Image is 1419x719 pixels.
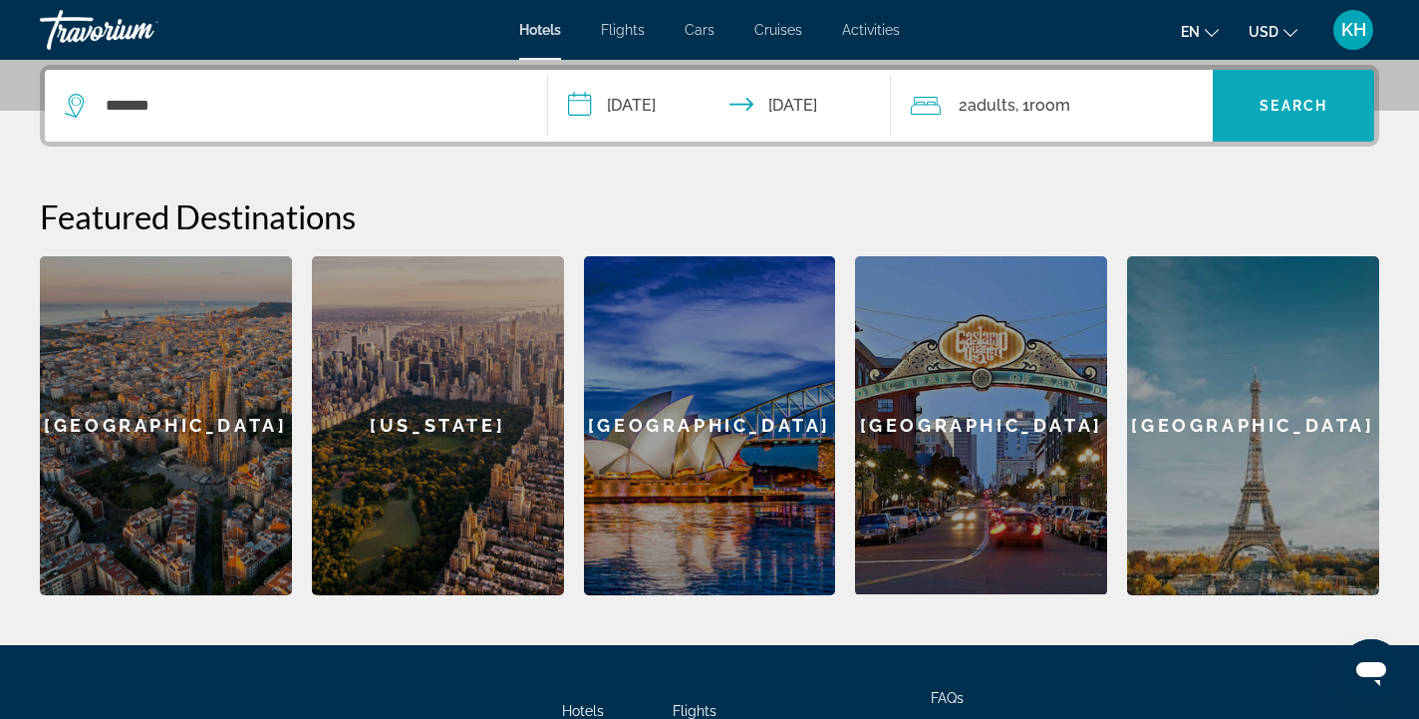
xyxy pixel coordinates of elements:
[673,703,716,719] a: Flights
[931,690,964,706] a: FAQs
[1181,17,1219,46] button: Change language
[968,96,1015,115] span: Adults
[40,256,292,595] a: [GEOGRAPHIC_DATA]
[855,256,1107,595] a: [GEOGRAPHIC_DATA]
[754,22,802,38] a: Cruises
[855,256,1107,594] div: [GEOGRAPHIC_DATA]
[842,22,900,38] a: Activities
[1249,17,1297,46] button: Change currency
[891,70,1214,142] button: Travelers: 2 adults, 0 children
[312,256,564,595] a: [US_STATE]
[40,196,1379,236] h2: Featured Destinations
[1015,92,1070,120] span: , 1
[548,70,891,142] button: Check-in date: Sep 24, 2025 Check-out date: Sep 25, 2025
[1127,256,1379,595] a: [GEOGRAPHIC_DATA]
[40,4,239,56] a: Travorium
[685,22,714,38] a: Cars
[1029,96,1070,115] span: Room
[45,70,1374,142] div: Search widget
[562,703,604,719] a: Hotels
[1327,9,1379,51] button: User Menu
[959,92,1015,120] span: 2
[601,22,645,38] a: Flights
[1260,98,1327,114] span: Search
[1339,639,1403,703] iframe: Button to launch messaging window
[1341,20,1366,40] span: KH
[1249,24,1278,40] span: USD
[584,256,836,595] a: [GEOGRAPHIC_DATA]
[1181,24,1200,40] span: en
[519,22,561,38] a: Hotels
[1213,70,1374,142] button: Search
